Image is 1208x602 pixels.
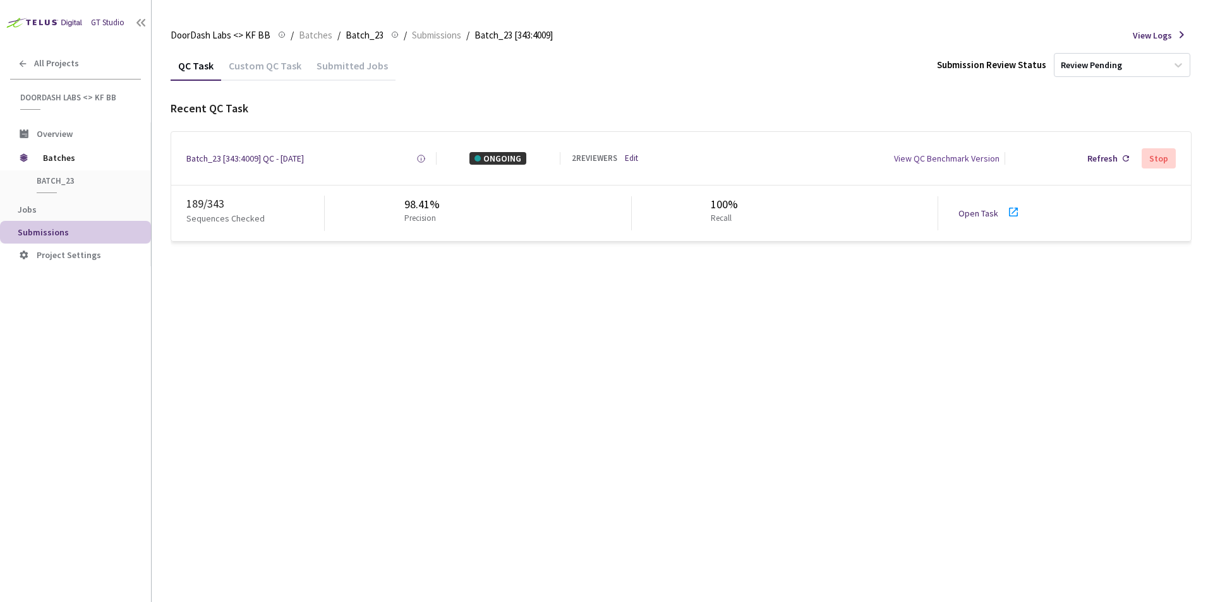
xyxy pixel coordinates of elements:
p: Sequences Checked [186,212,265,225]
span: View Logs [1133,29,1172,42]
span: Batch_23 [37,175,130,186]
span: Overview [37,128,73,139]
span: Project Settings [37,249,101,261]
div: Recent QC Task [171,100,1192,117]
div: 189 / 343 [186,196,324,212]
span: Batches [299,28,332,43]
span: DoorDash Labs <> KF BB [20,92,133,103]
span: Batches [43,145,130,170]
a: Submissions [409,28,464,42]
span: DoorDash Labs <> KF BB [171,28,270,43]
div: Refresh [1087,152,1118,165]
div: 100% [711,196,738,213]
span: Submissions [18,227,69,238]
div: QC Task [171,59,221,81]
span: All Projects [34,58,79,69]
div: Submitted Jobs [309,59,396,81]
div: Custom QC Task [221,59,309,81]
div: Stop [1149,153,1168,163]
a: Edit [625,153,638,165]
div: Submission Review Status [937,58,1046,71]
li: / [404,28,407,43]
span: Batch_23 [343:4009] [474,28,553,43]
a: Open Task [958,208,998,219]
div: 2 REVIEWERS [572,153,617,165]
p: Precision [404,213,436,225]
p: Recall [711,213,733,225]
a: Batches [296,28,335,42]
div: GT Studio [91,17,124,29]
div: ONGOING [469,152,526,165]
div: View QC Benchmark Version [894,152,1000,165]
li: / [337,28,341,43]
a: Batch_23 [343:4009] QC - [DATE] [186,152,304,165]
li: / [291,28,294,43]
span: Batch_23 [346,28,384,43]
span: Jobs [18,204,37,215]
div: Review Pending [1061,59,1122,71]
li: / [466,28,469,43]
div: 98.41% [404,196,441,213]
span: Submissions [412,28,461,43]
